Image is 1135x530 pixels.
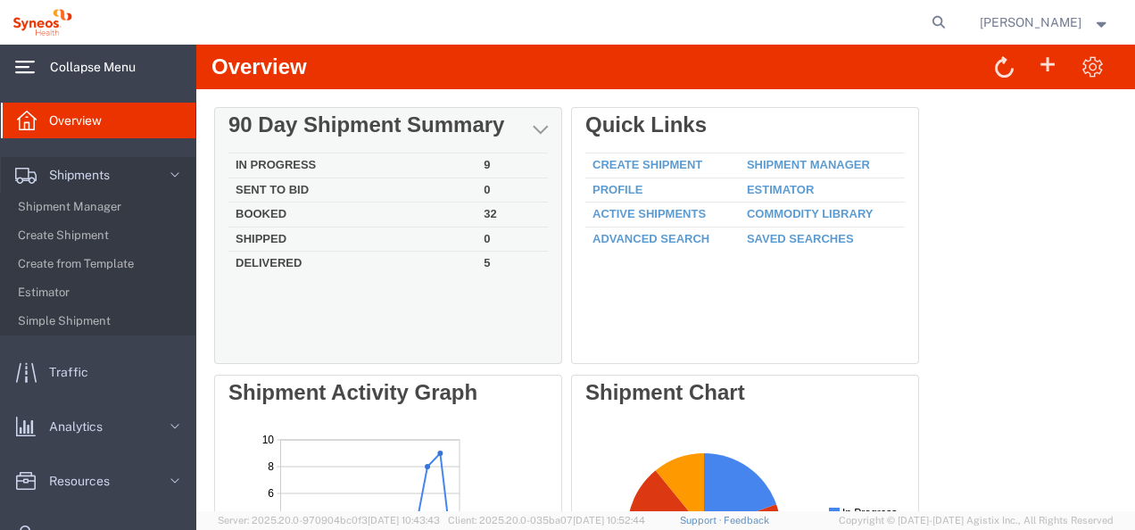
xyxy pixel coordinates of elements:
[257,95,294,108] text: Booked
[39,59,46,71] text: 6
[32,182,280,207] td: Shipped
[32,146,62,176] text: [DATE]
[34,5,46,18] text: 10
[280,207,352,228] td: 5
[32,335,352,360] div: Shipment Activity Graph
[39,86,46,98] text: 4
[1,463,195,499] a: Resources
[32,158,280,183] td: Booked
[49,463,122,499] span: Resources
[396,162,510,176] a: Active Shipments
[389,335,708,360] div: Shipment Chart
[39,112,46,125] text: 2
[58,146,87,176] text: [DATE]
[396,187,513,201] a: Advanced Search
[50,49,148,85] span: Collapse Menu
[135,146,164,176] text: [DATE]
[32,207,280,228] td: Delivered
[551,138,617,152] a: Estimator
[389,68,708,93] div: Quick Links
[18,275,183,311] span: Estimator
[551,113,674,127] a: Shipment Manager
[1,409,195,444] a: Analytics
[573,515,645,526] span: [DATE] 10:52:44
[18,218,183,253] span: Create Shipment
[257,79,311,91] text: In Progress
[18,246,183,282] span: Create from Template
[83,146,112,176] text: [DATE]
[396,138,446,152] a: Profile
[49,409,115,444] span: Analytics
[49,103,114,138] span: Overview
[18,189,183,225] span: Shipment Manager
[257,112,302,125] text: Delivered
[1,103,195,138] a: Overview
[980,12,1081,32] span: Marzena Owsianko
[280,158,352,183] td: 32
[448,515,645,526] span: Client: 2025.20.0-035ba07
[49,354,101,390] span: Traffic
[186,146,215,176] text: [DATE]
[218,515,440,526] span: Server: 2025.20.0-970904bc0f3
[551,162,677,176] a: Commodity Library
[1,157,195,193] a: Shipments
[32,133,280,158] td: Sent To Bid
[280,109,352,134] td: 9
[18,303,183,339] span: Simple Shipment
[1,354,195,390] a: Traffic
[724,515,769,526] a: Feedback
[39,139,46,152] text: 0
[280,133,352,158] td: 0
[368,515,440,526] span: [DATE] 10:43:43
[160,146,189,176] text: [DATE]
[39,32,46,45] text: 8
[49,157,122,193] span: Shipments
[12,9,72,36] img: logo
[196,45,1135,511] iframe: FS Legacy Container
[839,513,1114,528] span: Copyright © [DATE]-[DATE] Agistix Inc., All Rights Reserved
[680,515,725,526] a: Support
[257,95,308,108] text: Shipments
[280,182,352,207] td: 0
[979,12,1111,33] button: [PERSON_NAME]
[396,113,506,127] a: Create Shipment
[109,146,138,176] text: [DATE]
[551,187,658,201] a: Saved Searches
